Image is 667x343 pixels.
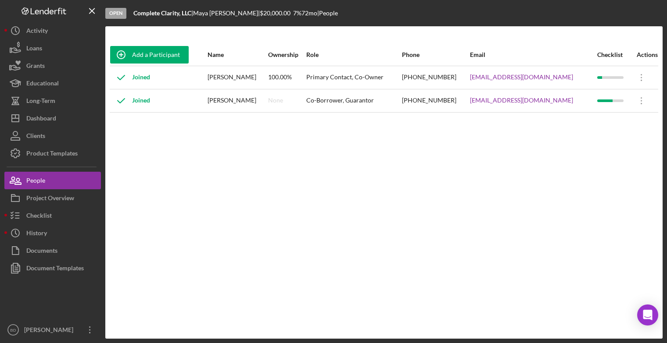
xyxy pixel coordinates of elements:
button: Dashboard [4,110,101,127]
button: Project Overview [4,189,101,207]
div: Add a Participant [132,46,180,64]
div: Co-Borrower, Guarantor [306,90,401,112]
a: [EMAIL_ADDRESS][DOMAIN_NAME] [470,97,573,104]
b: Complete Clarity, LLC [133,9,191,17]
button: Grants [4,57,101,74]
div: Phone [402,51,469,58]
div: Product Templates [26,145,78,164]
div: None [268,97,283,104]
div: 7 % [293,10,301,17]
div: Open Intercom Messenger [637,304,658,325]
button: People [4,172,101,189]
div: Ownership [268,51,305,58]
div: Actions [631,51,658,58]
text: BD [10,328,16,332]
div: Activity [26,22,48,42]
div: | [133,10,193,17]
button: Product Templates [4,145,101,162]
div: Grants [26,57,45,77]
div: Checklist [597,51,630,58]
button: Document Templates [4,259,101,277]
div: Name [208,51,267,58]
div: [PERSON_NAME] [208,90,267,112]
div: Dashboard [26,110,56,129]
div: Checklist [26,207,52,226]
div: Documents [26,242,57,262]
div: [PHONE_NUMBER] [402,67,469,88]
div: Open [105,8,126,19]
button: Checklist [4,207,101,224]
button: Documents [4,242,101,259]
div: $20,000.00 [260,10,293,17]
button: History [4,224,101,242]
button: Activity [4,22,101,39]
div: Educational [26,74,59,94]
div: | People [317,10,338,17]
button: Long-Term [4,92,101,110]
div: Loans [26,39,42,59]
div: Joined [110,90,150,112]
div: Document Templates [26,259,84,279]
div: [PHONE_NUMBER] [402,90,469,112]
div: Primary Contact, Co-Owner [306,67,401,88]
div: Maya [PERSON_NAME] | [193,10,260,17]
div: 100.00% [268,67,305,88]
a: [EMAIL_ADDRESS][DOMAIN_NAME] [470,74,573,81]
button: Educational [4,74,101,92]
button: Loans [4,39,101,57]
div: Long-Term [26,92,55,112]
div: People [26,172,45,191]
div: History [26,224,47,244]
div: Joined [110,67,150,88]
div: [PERSON_NAME] [22,321,79,341]
div: [PERSON_NAME] [208,67,267,88]
div: 72 mo [301,10,317,17]
div: Role [306,51,401,58]
div: Email [470,51,596,58]
button: Clients [4,127,101,145]
div: Clients [26,127,45,147]
button: BD[PERSON_NAME] [4,321,101,339]
div: Project Overview [26,189,74,209]
button: Add a Participant [110,46,189,64]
